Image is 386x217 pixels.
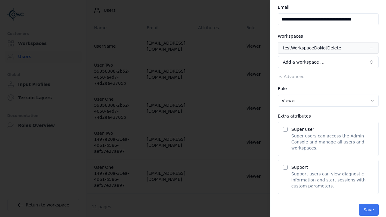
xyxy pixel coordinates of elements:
[278,74,305,80] button: Advanced
[359,204,379,216] button: Save
[278,5,289,10] label: Email
[291,127,314,132] label: Super user
[283,45,341,51] div: testWorkspaceDoNotDelete
[291,171,374,189] p: Support users can view diagnostic information and start sessions with custom parameters.
[284,74,305,79] span: Advanced
[283,59,324,65] span: Add a workspace …
[278,34,303,39] label: Workspaces
[291,133,374,151] p: Super users can access the Admin Console and manage all users and workspaces.
[291,165,308,170] label: Support
[278,86,287,91] label: Role
[278,114,379,118] div: Extra attributes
